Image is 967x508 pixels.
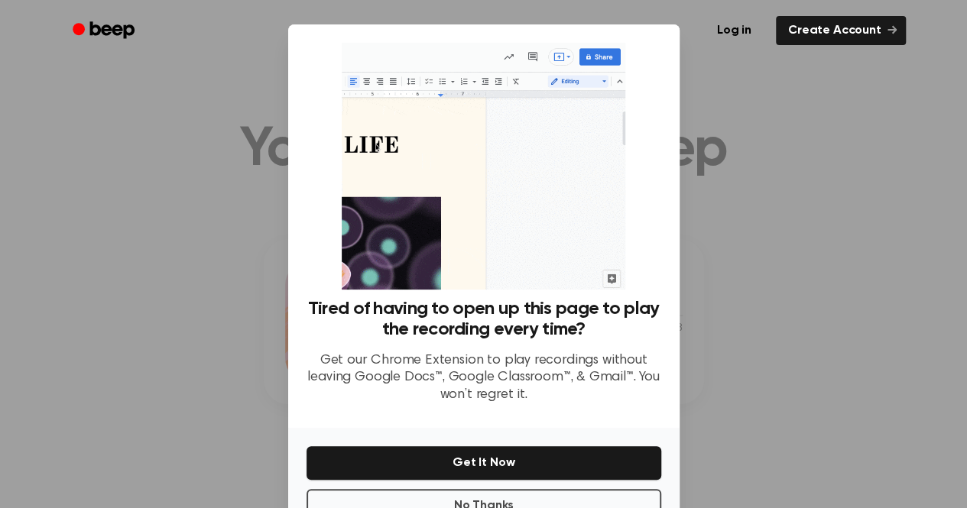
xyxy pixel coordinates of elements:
button: Get It Now [307,446,661,480]
a: Create Account [776,16,906,45]
a: Log in [702,13,767,48]
p: Get our Chrome Extension to play recordings without leaving Google Docs™, Google Classroom™, & Gm... [307,352,661,404]
img: Beep extension in action [342,43,625,290]
h3: Tired of having to open up this page to play the recording every time? [307,299,661,340]
a: Beep [62,16,148,46]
